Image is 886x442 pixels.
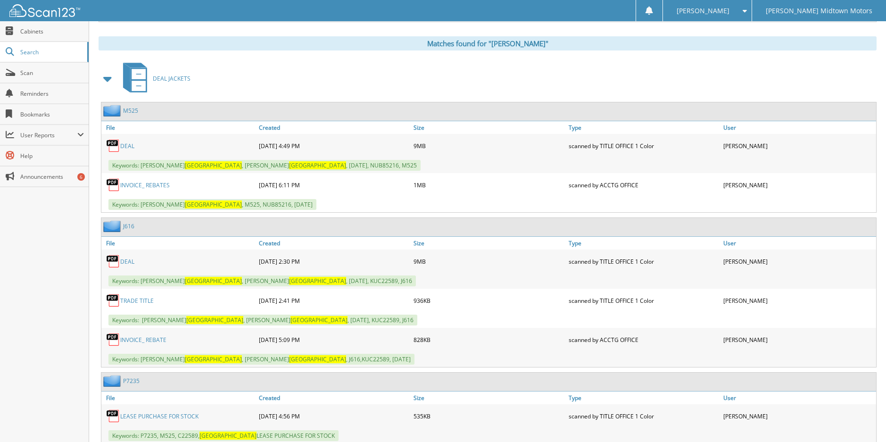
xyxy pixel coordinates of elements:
span: Announcements [20,173,84,181]
iframe: Chat Widget [839,397,886,442]
div: scanned by TITLE OFFICE 1 Color [566,136,721,155]
a: User [721,392,876,404]
span: [PERSON_NAME] [677,8,729,14]
span: Help [20,152,84,160]
img: PDF.png [106,139,120,153]
a: Size [411,121,566,134]
span: [GEOGRAPHIC_DATA] [289,161,346,169]
span: [GEOGRAPHIC_DATA] [185,161,242,169]
span: [GEOGRAPHIC_DATA] [186,316,243,324]
div: [PERSON_NAME] [721,407,876,425]
span: Keywords: [PERSON_NAME] , [PERSON_NAME] , [DATE], NUB85216, M525 [108,160,421,171]
div: 535KB [411,407,566,425]
div: scanned by ACCTG OFFICE [566,175,721,194]
a: Created [257,392,412,404]
img: PDF.png [106,409,120,423]
div: [DATE] 6:11 PM [257,175,412,194]
span: Search [20,48,83,56]
div: 936KB [411,291,566,310]
div: [PERSON_NAME] [721,136,876,155]
div: 6 [77,173,85,181]
img: PDF.png [106,333,120,347]
div: scanned by TITLE OFFICE 1 Color [566,407,721,425]
span: [GEOGRAPHIC_DATA] [289,355,346,363]
a: P7235 [123,377,140,385]
a: Size [411,237,566,250]
span: [GEOGRAPHIC_DATA] [185,277,242,285]
a: DEAL [120,142,134,150]
img: folder2.png [103,220,123,232]
div: 828KB [411,330,566,349]
span: [GEOGRAPHIC_DATA] [185,200,242,208]
a: M525 [123,107,138,115]
div: 1MB [411,175,566,194]
a: User [721,121,876,134]
span: User Reports [20,131,77,139]
a: Type [566,392,721,404]
span: Scan [20,69,84,77]
a: File [101,121,257,134]
span: [GEOGRAPHIC_DATA] [199,432,257,440]
span: Keywords: [PERSON_NAME] , [PERSON_NAME] , J616,KUC22589, [DATE] [108,354,414,365]
div: [PERSON_NAME] [721,330,876,349]
div: [PERSON_NAME] [721,291,876,310]
a: File [101,392,257,404]
span: Keywords: [PERSON_NAME] , M525, NUB85216, [DATE] [108,199,316,210]
span: Bookmarks [20,110,84,118]
a: INVOICE_ REBATES [120,181,170,189]
img: scan123-logo-white.svg [9,4,80,17]
div: [DATE] 2:41 PM [257,291,412,310]
div: [DATE] 5:09 PM [257,330,412,349]
span: DEAL JACKETS [153,75,190,83]
a: DEAL [120,258,134,266]
a: INVOICE_ REBATE [120,336,166,344]
div: Matches found for "[PERSON_NAME]" [99,36,877,50]
span: [GEOGRAPHIC_DATA] [289,277,346,285]
a: File [101,237,257,250]
a: LEASE PURCHASE FOR STOCK [120,412,199,420]
a: TRADE TITLE [120,297,154,305]
img: PDF.png [106,293,120,308]
div: scanned by TITLE OFFICE 1 Color [566,291,721,310]
a: Type [566,121,721,134]
div: [DATE] 2:30 PM [257,252,412,271]
img: PDF.png [106,254,120,268]
span: Keywords: [PERSON_NAME] , [PERSON_NAME] , [DATE], KUC22589, J616 [108,315,417,325]
img: PDF.png [106,178,120,192]
img: folder2.png [103,375,123,387]
div: [PERSON_NAME] [721,252,876,271]
a: Type [566,237,721,250]
a: Created [257,121,412,134]
img: folder2.png [103,105,123,117]
span: Keywords: P7235, M525, C22589, LEASE PURCHASE FOR STOCK [108,430,339,441]
a: Created [257,237,412,250]
div: 9MB [411,252,566,271]
div: [DATE] 4:56 PM [257,407,412,425]
a: J616 [123,222,134,230]
span: Keywords: [PERSON_NAME] , [PERSON_NAME] , [DATE], KUC22589, J616 [108,275,416,286]
div: scanned by TITLE OFFICE 1 Color [566,252,721,271]
a: Size [411,392,566,404]
a: DEAL JACKETS [117,60,190,97]
a: User [721,237,876,250]
span: [PERSON_NAME] Midtown Motors [766,8,872,14]
span: Cabinets [20,27,84,35]
div: scanned by ACCTG OFFICE [566,330,721,349]
span: Reminders [20,90,84,98]
div: [DATE] 4:49 PM [257,136,412,155]
div: [PERSON_NAME] [721,175,876,194]
span: [GEOGRAPHIC_DATA] [290,316,348,324]
div: 9MB [411,136,566,155]
span: [GEOGRAPHIC_DATA] [185,355,242,363]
